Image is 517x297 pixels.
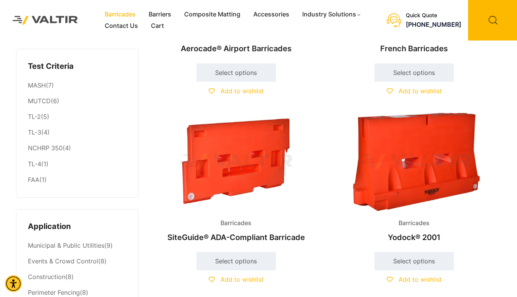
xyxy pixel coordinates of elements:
[332,112,497,246] a: BarricadesYodock® 2001
[28,160,41,168] a: TL-4
[209,276,264,283] a: Add to wishlist
[28,141,126,156] li: (4)
[28,176,39,183] a: FAA
[399,276,442,283] span: Add to wishlist
[28,94,126,109] li: (6)
[142,9,178,20] a: Barriers
[28,254,126,269] li: (8)
[28,242,104,249] a: Municipal & Public Utilities
[296,9,368,20] a: Industry Solutions
[28,172,126,186] li: (1)
[144,20,170,32] a: Cart
[387,87,442,95] a: Add to wishlist
[28,81,46,89] a: MASH
[28,61,126,72] h4: Test Criteria
[28,97,51,105] a: MUTCD
[247,9,296,20] a: Accessories
[215,217,257,229] span: Barricades
[374,63,454,82] a: Select options for “French Barricades”
[98,20,144,32] a: Contact Us
[28,269,126,285] li: (8)
[6,9,85,32] img: Valtir Rentals
[332,40,497,57] h2: French Barricades
[28,156,126,172] li: (1)
[406,21,461,28] a: call (888) 496-3625
[28,78,126,93] li: (7)
[98,9,142,20] a: Barricades
[399,87,442,95] span: Add to wishlist
[154,112,319,246] a: BarricadesSiteGuide® ADA-Compliant Barricade
[28,125,126,141] li: (4)
[5,275,22,292] div: Accessibility Menu
[196,63,276,82] a: Select options for “Aerocade® Airport Barricades”
[387,276,442,283] a: Add to wishlist
[154,229,319,246] h2: SiteGuide® ADA-Compliant Barricade
[196,252,276,270] a: Select options for “SiteGuide® ADA-Compliant Barricade”
[332,229,497,246] h2: Yodock® 2001
[406,12,461,19] div: Quick Quote
[154,40,319,57] h2: Aerocade® Airport Barricades
[28,221,126,232] h4: Application
[209,87,264,95] a: Add to wishlist
[374,252,454,270] a: Select options for “Yodock® 2001”
[28,289,80,296] a: Perimeter Fencing
[28,273,65,281] a: Construction
[178,9,247,20] a: Composite Matting
[220,87,264,95] span: Add to wishlist
[28,144,63,152] a: NCHRP 350
[28,113,41,120] a: TL-2
[393,217,435,229] span: Barricades
[28,257,98,265] a: Events & Crowd Control
[28,128,41,136] a: TL-3
[28,238,126,254] li: (9)
[28,109,126,125] li: (5)
[220,276,264,283] span: Add to wishlist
